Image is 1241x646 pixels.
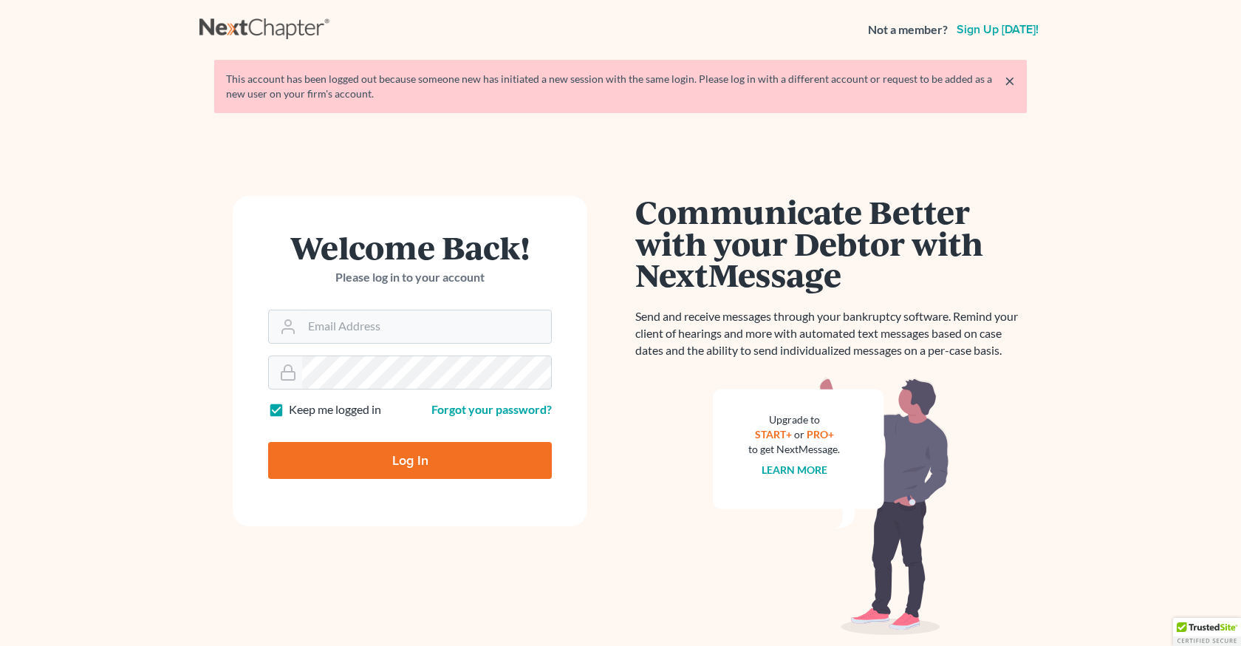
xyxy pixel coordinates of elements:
input: Email Address [302,310,551,343]
h1: Welcome Back! [268,231,552,263]
h1: Communicate Better with your Debtor with NextMessage [635,196,1027,290]
span: or [794,428,804,441]
strong: Not a member? [868,21,948,38]
a: Forgot your password? [431,402,552,416]
div: This account has been logged out because someone new has initiated a new session with the same lo... [226,72,1015,101]
p: Send and receive messages through your bankruptcy software. Remind your client of hearings and mo... [635,308,1027,359]
label: Keep me logged in [289,401,381,418]
div: to get NextMessage. [748,442,840,457]
a: × [1005,72,1015,89]
a: PRO+ [807,428,834,441]
div: TrustedSite Certified [1173,618,1241,646]
input: Log In [268,442,552,479]
a: START+ [755,428,792,441]
a: Sign up [DATE]! [954,24,1042,35]
div: Upgrade to [748,412,840,427]
a: Learn more [762,463,827,476]
img: nextmessage_bg-59042aed3d76b12b5cd301f8e5b87938c9018125f34e5fa2b7a6b67550977c72.svg [713,377,949,636]
p: Please log in to your account [268,269,552,286]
